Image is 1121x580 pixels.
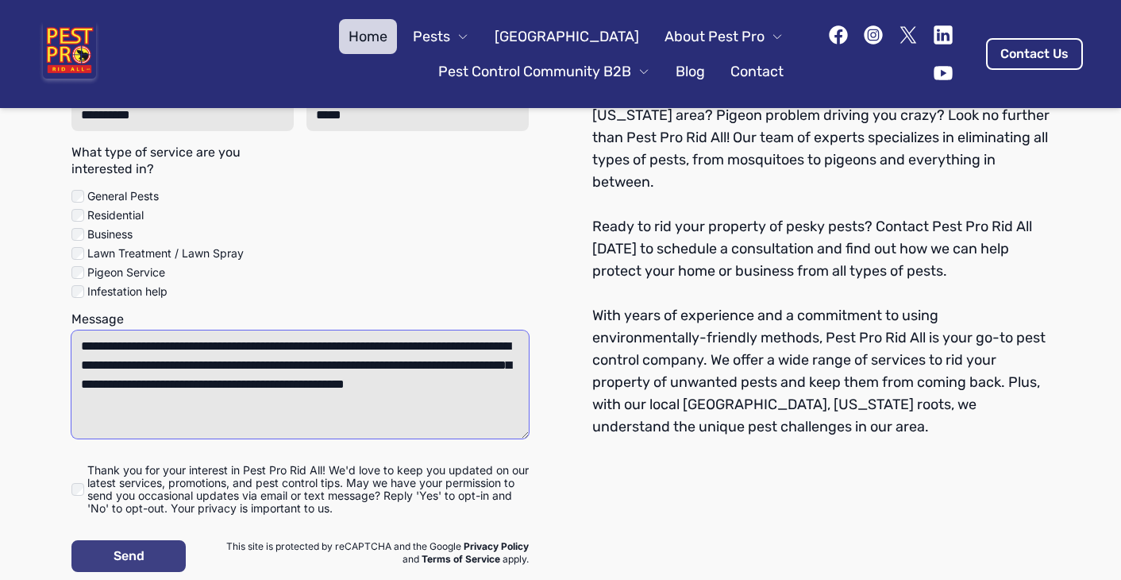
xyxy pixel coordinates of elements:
input: Pigeon Service [71,266,84,279]
button: Pest Control Community B2B [429,54,660,89]
span: Infestation help [87,285,168,298]
a: [GEOGRAPHIC_DATA] [485,19,649,54]
a: Blog [666,54,715,89]
a: Contact Us [986,38,1083,70]
input: Business [71,228,84,241]
span: Pest Control Community B2B [438,60,631,83]
span: Residential [87,209,144,222]
label: What type of service are you interested in? [71,144,294,177]
a: Privacy Policy [461,540,529,552]
p: Ready to rid your property of pesky pests? Contact Pest Pro Rid All [DATE] to schedule a consulta... [592,215,1050,282]
p: With years of experience and a commitment to using environmentally-friendly methods, Pest Pro Rid... [592,304,1050,438]
input: Lawn Treatment / Lawn Spray [71,247,84,260]
p: Need help with mosquito fogging and spraying? Looking for lawn and ornamental pest control in the... [592,60,1050,193]
span: Lawn Treatment / Lawn Spray [87,247,244,260]
label: Message [71,311,529,327]
a: Home [339,19,397,54]
button: Pests [403,19,479,54]
span: Pigeon Service [87,266,165,279]
button: About Pest Pro [655,19,793,54]
input: General Pests [71,190,84,203]
span: Business [87,228,133,241]
input: Infestation help [71,285,84,298]
div: This site is protected by reCAPTCHA and the Google and apply . [224,540,529,566]
img: Pest Pro Rid All [38,22,101,86]
span: About Pest Pro [665,25,765,48]
a: Contact [721,54,793,89]
span: Thank you for your interest in Pest Pro Rid All! We'd love to keep you updated on our latest serv... [87,464,529,515]
a: Terms of Service [419,553,500,565]
button: Send [71,540,186,572]
span: General Pests [87,190,159,203]
input: Residential [71,209,84,222]
input: Thank you for your interest in Pest Pro Rid All! We'd love to keep you updated on our latest serv... [71,483,84,496]
span: Pests [413,25,450,48]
